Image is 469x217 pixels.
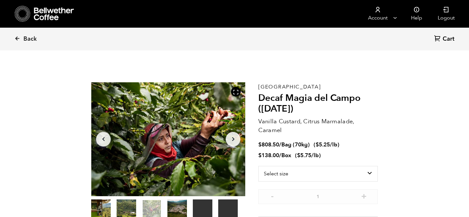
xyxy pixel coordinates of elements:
span: $ [258,141,262,148]
span: /lb [330,141,337,148]
span: Back [23,35,37,43]
span: /lb [311,152,319,159]
span: $ [258,152,262,159]
bdi: 5.25 [316,141,330,148]
span: ( ) [314,141,339,148]
a: Cart [434,35,456,44]
button: + [360,193,368,199]
span: Bag (70kg) [281,141,310,148]
span: Box [281,152,291,159]
span: / [279,152,281,159]
bdi: 5.75 [297,152,311,159]
span: Cart [443,35,454,43]
button: - [268,193,276,199]
span: $ [316,141,319,148]
span: ( ) [295,152,321,159]
h2: Decaf Magia del Campo ([DATE]) [258,93,378,115]
span: $ [297,152,300,159]
bdi: 138.00 [258,152,279,159]
span: / [279,141,281,148]
p: Vanilla Custard, Citrus Marmalade, Caramel [258,117,378,135]
bdi: 808.50 [258,141,279,148]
